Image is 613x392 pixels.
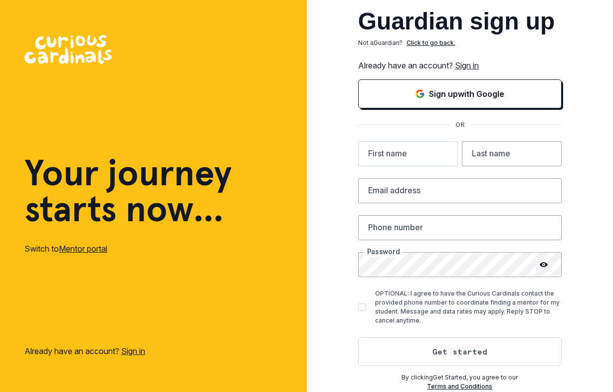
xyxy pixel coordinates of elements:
span: Switch to [24,244,59,254]
h1: Your journey starts now... [24,155,232,227]
p: Already have an account? [358,59,562,71]
img: Curious Cardinals Logo [24,35,112,64]
p: Sign up with Google [429,88,504,100]
p: OPTIONAL: I agree to have the Curious Cardinals contact the provided phone number to coordinate f... [375,289,562,325]
a: Sign in [121,346,145,356]
p: By clicking Get Started , you agree to our [358,373,562,382]
a: Terms and Conditions [427,383,492,390]
a: Sign in [455,60,479,70]
a: Mentor portal [59,244,107,254]
p: Not a Guardian ? [358,38,403,47]
p: Already have an account? [24,345,145,357]
p: OR [449,120,470,129]
button: Sign in with Google (GSuite) [358,79,562,108]
p: Click to go back. [407,38,455,47]
h2: Guardian sign up [358,9,562,33]
button: Get started [358,337,562,366]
